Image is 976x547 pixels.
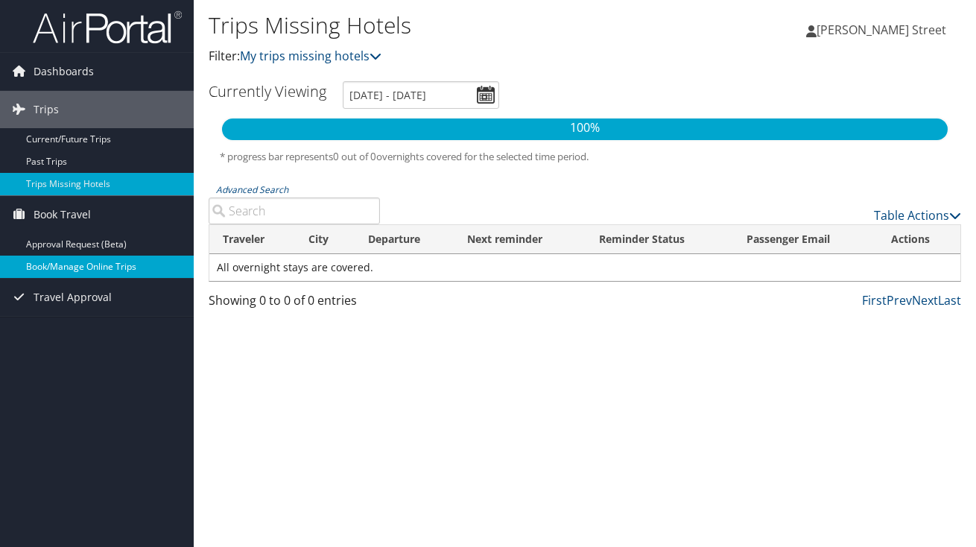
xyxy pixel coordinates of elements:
th: Traveler: activate to sort column ascending [209,225,295,254]
a: Table Actions [874,207,961,224]
span: 0 out of 0 [333,150,376,163]
input: [DATE] - [DATE] [343,81,499,109]
input: Advanced Search [209,197,380,224]
a: My trips missing hotels [240,48,381,64]
h5: * progress bar represents overnights covered for the selected time period. [220,150,950,164]
th: Actions [878,225,960,254]
th: City: activate to sort column ascending [295,225,354,254]
th: Next reminder [454,225,586,254]
span: Trips [34,91,59,128]
td: All overnight stays are covered. [209,254,960,281]
span: Book Travel [34,196,91,233]
a: Prev [887,292,912,309]
div: Showing 0 to 0 of 0 entries [209,291,380,317]
img: airportal-logo.png [33,10,182,45]
th: Reminder Status [586,225,733,254]
a: Next [912,292,938,309]
span: Travel Approval [34,279,112,316]
a: [PERSON_NAME] Street [806,7,961,52]
span: Dashboards [34,53,94,90]
th: Departure: activate to sort column descending [355,225,454,254]
th: Passenger Email: activate to sort column ascending [733,225,878,254]
a: First [862,292,887,309]
p: Filter: [209,47,710,66]
a: Advanced Search [216,183,288,196]
h3: Currently Viewing [209,81,326,101]
p: 100% [222,118,948,138]
a: Last [938,292,961,309]
span: [PERSON_NAME] Street [817,22,946,38]
h1: Trips Missing Hotels [209,10,710,41]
